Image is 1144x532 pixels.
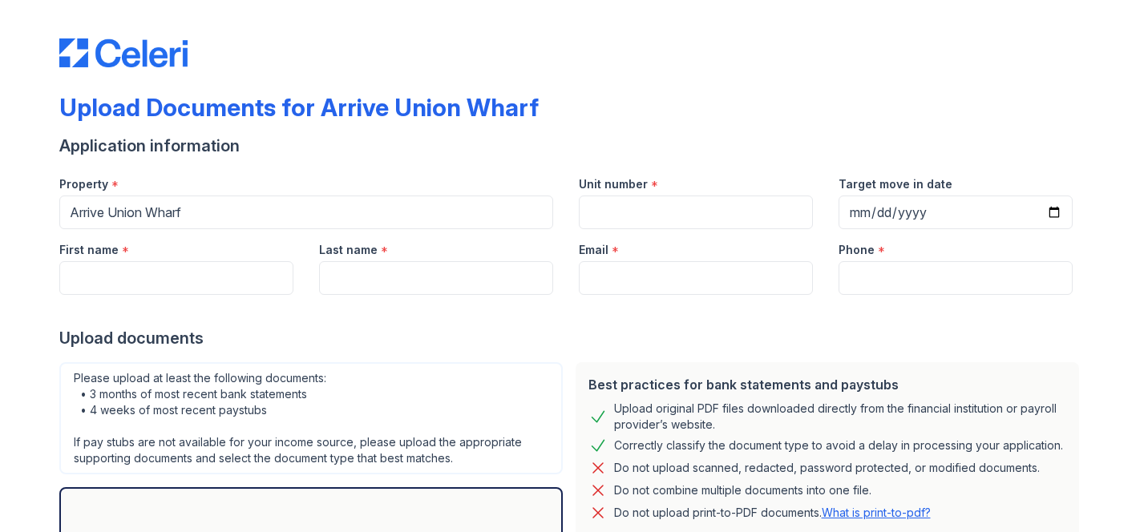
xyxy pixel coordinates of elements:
[614,505,931,521] p: Do not upload print-to-PDF documents.
[59,38,188,67] img: CE_Logo_Blue-a8612792a0a2168367f1c8372b55b34899dd931a85d93a1a3d3e32e68fde9ad4.png
[822,506,931,519] a: What is print-to-pdf?
[59,362,563,474] div: Please upload at least the following documents: • 3 months of most recent bank statements • 4 wee...
[59,135,1085,157] div: Application information
[614,481,871,500] div: Do not combine multiple documents into one file.
[614,458,1040,478] div: Do not upload scanned, redacted, password protected, or modified documents.
[839,242,875,258] label: Phone
[579,242,608,258] label: Email
[59,242,119,258] label: First name
[59,176,108,192] label: Property
[319,242,378,258] label: Last name
[614,436,1063,455] div: Correctly classify the document type to avoid a delay in processing your application.
[614,401,1066,433] div: Upload original PDF files downloaded directly from the financial institution or payroll provider’...
[59,93,539,122] div: Upload Documents for Arrive Union Wharf
[839,176,952,192] label: Target move in date
[588,375,1066,394] div: Best practices for bank statements and paystubs
[579,176,648,192] label: Unit number
[59,327,1085,349] div: Upload documents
